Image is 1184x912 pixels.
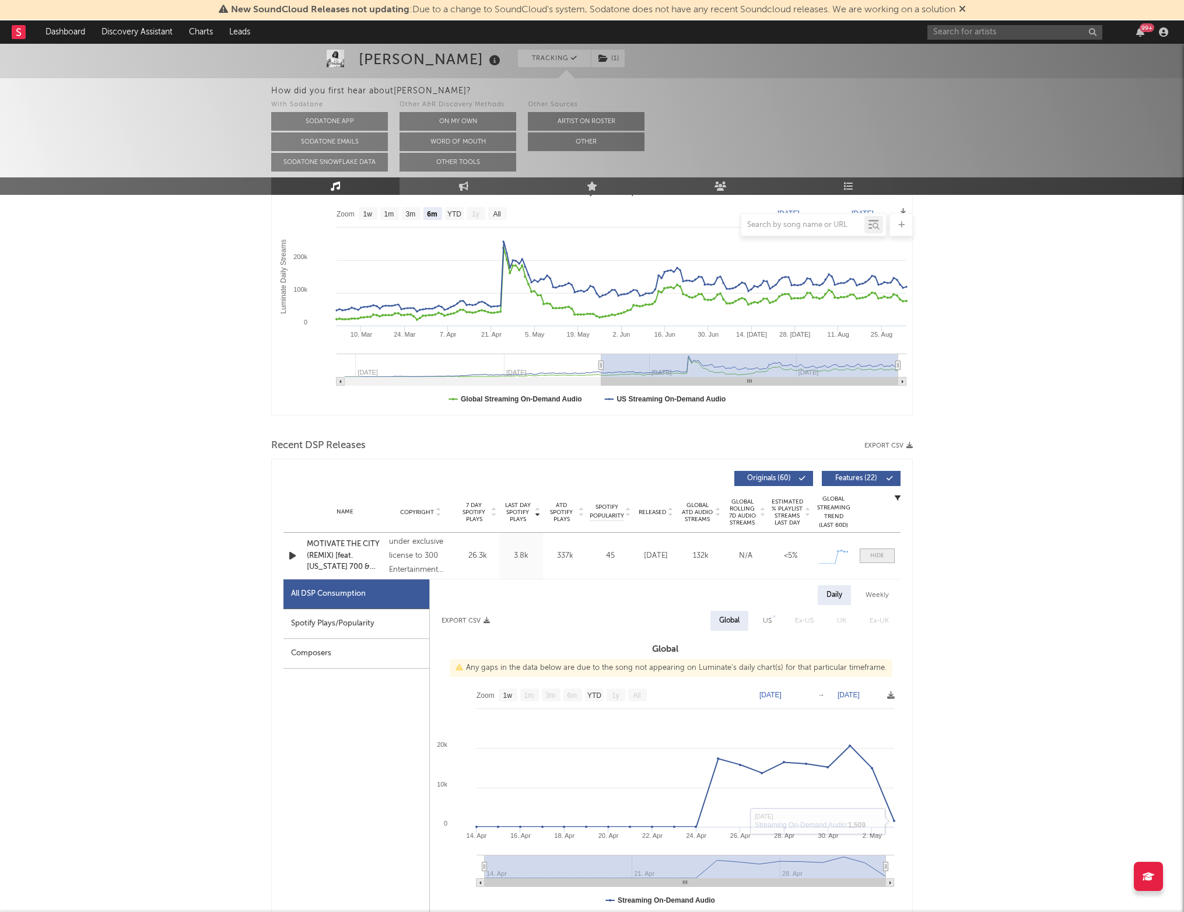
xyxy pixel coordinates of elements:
[437,781,447,788] text: 10k
[400,112,516,131] button: On My Own
[221,20,258,44] a: Leads
[502,502,533,523] span: Last Day Spotify Plays
[279,239,288,313] text: Luminate Daily Streams
[518,50,591,67] button: Tracking
[231,5,409,15] span: New SoundCloud Releases not updating
[400,98,516,112] div: Other A&R Discovery Methods
[442,617,490,624] button: Export CSV
[307,539,383,573] a: MOTIVATE THE CITY (REMIX) [feat. [US_STATE] 700 & Zillionaire Doe]
[304,319,307,326] text: 0
[774,832,794,839] text: 28. Apr
[838,691,860,699] text: [DATE]
[613,331,630,338] text: 2. Jun
[959,5,966,15] span: Dismiss
[363,210,373,218] text: 1w
[818,832,839,839] text: 30. Apr
[636,550,675,562] div: [DATE]
[359,50,503,69] div: [PERSON_NAME]
[37,20,93,44] a: Dashboard
[458,502,489,523] span: 7 Day Spotify Plays
[510,832,531,839] text: 16. Apr
[307,508,383,516] div: Name
[528,98,644,112] div: Other Sources
[771,498,803,526] span: Estimated % Playlist Streams Last Day
[726,550,765,562] div: N/A
[779,331,810,338] text: 28. [DATE]
[472,210,479,218] text: 1y
[777,209,800,218] text: [DATE]
[587,691,601,700] text: YTD
[822,471,901,486] button: Features(22)
[616,395,726,403] text: US Streaming On-Demand Audio
[272,181,912,415] svg: Luminate Daily Consumption
[759,691,782,699] text: [DATE]
[293,253,307,260] text: 200k
[447,210,461,218] text: YTD
[554,832,575,839] text: 18. Apr
[450,659,892,677] div: Any gaps in the data below are due to the song not appearing on Luminate's daily chart(s) for tha...
[481,331,502,338] text: 21. Apr
[598,832,619,839] text: 20. Apr
[719,614,740,628] div: Global
[681,502,713,523] span: Global ATD Audio Streams
[698,331,719,338] text: 30. Jun
[427,210,437,218] text: 6m
[591,50,625,67] span: ( 1 )
[832,209,839,218] text: →
[271,132,388,151] button: Sodatone Emails
[681,550,720,562] div: 132k
[763,614,772,628] div: US
[736,331,767,338] text: 14. [DATE]
[828,331,849,338] text: 11. Aug
[477,691,495,700] text: Zoom
[654,331,675,338] text: 16. Jun
[430,642,901,656] h3: Global
[1136,27,1144,37] button: 99+
[437,741,447,748] text: 20k
[741,221,864,230] input: Search by song name or URL
[291,587,366,601] div: All DSP Consumption
[389,535,453,577] div: under exclusive license to 300 Entertainment LLC., © 2025 Only Sun Music Group LLC
[524,691,534,700] text: 1m
[283,609,429,639] div: Spotify Plays/Popularity
[525,331,545,338] text: 5. May
[271,153,388,172] button: Sodatone Snowflake Data
[444,820,447,827] text: 0
[181,20,221,44] a: Charts
[591,50,625,67] button: (1)
[642,832,663,839] text: 22. Apr
[528,112,644,131] button: Artist on Roster
[400,509,434,516] span: Copyright
[293,286,307,293] text: 100k
[493,210,500,218] text: All
[857,585,898,605] div: Weekly
[734,471,813,486] button: Originals(60)
[546,691,556,700] text: 3m
[271,98,388,112] div: With Sodatone
[568,691,577,700] text: 6m
[406,210,416,218] text: 3m
[726,498,758,526] span: Global Rolling 7D Audio Streams
[864,442,913,449] button: Export CSV
[852,209,874,218] text: [DATE]
[458,550,496,562] div: 26.3k
[271,84,1184,98] div: How did you first hear about [PERSON_NAME] ?
[384,210,394,218] text: 1m
[1140,23,1154,32] div: 99 +
[590,503,624,520] span: Spotify Popularity
[93,20,181,44] a: Discovery Assistant
[337,210,355,218] text: Zoom
[231,5,955,15] span: : Due to a change to SoundCloud's system, Sodatone does not have any recent Soundcloud releases. ...
[567,331,590,338] text: 19. May
[546,550,584,562] div: 337k
[771,550,810,562] div: <5%
[686,832,706,839] text: 24. Apr
[351,331,373,338] text: 10. Mar
[502,550,540,562] div: 3.8k
[618,896,715,904] text: Streaming On-Demand Audio
[283,579,429,609] div: All DSP Consumption
[639,509,666,516] span: Released
[271,439,366,453] span: Recent DSP Releases
[730,832,751,839] text: 26. Apr
[400,153,516,172] button: Other Tools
